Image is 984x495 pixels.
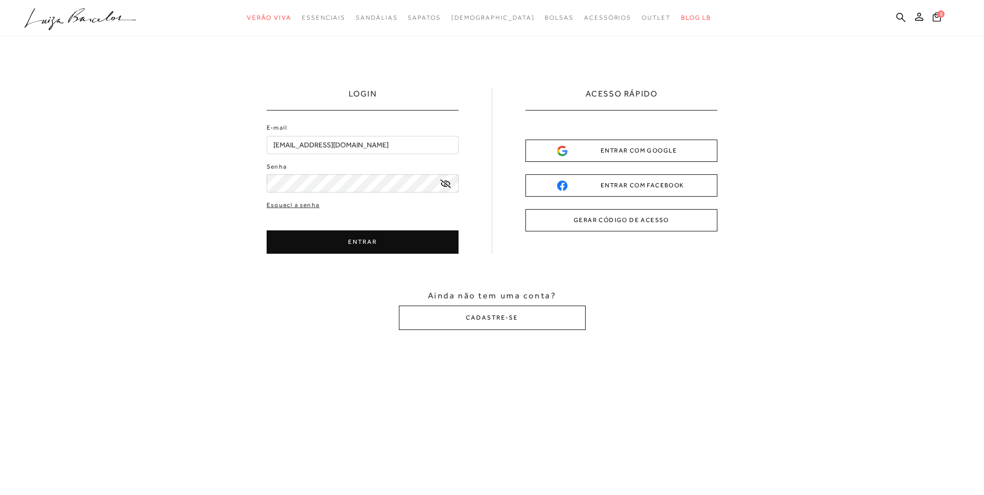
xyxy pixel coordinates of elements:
[356,14,397,21] span: Sandálias
[428,290,556,301] span: Ainda não tem uma conta?
[267,230,459,254] button: ENTRAR
[584,8,631,27] a: noSubCategoriesText
[584,14,631,21] span: Acessórios
[302,14,345,21] span: Essenciais
[525,209,717,231] button: GERAR CÓDIGO DE ACESSO
[451,8,535,27] a: noSubCategoriesText
[408,14,440,21] span: Sapatos
[247,14,292,21] span: Verão Viva
[399,306,586,330] button: CADASTRE-SE
[937,10,945,18] span: 0
[586,88,658,110] h2: ACESSO RÁPIDO
[525,174,717,197] button: ENTRAR COM FACEBOOK
[267,200,320,210] a: Esqueci a senha
[545,8,574,27] a: noSubCategoriesText
[451,14,535,21] span: [DEMOGRAPHIC_DATA]
[302,8,345,27] a: noSubCategoriesText
[356,8,397,27] a: noSubCategoriesText
[930,11,944,25] button: 0
[349,88,377,110] h1: LOGIN
[408,8,440,27] a: noSubCategoriesText
[525,140,717,162] button: ENTRAR COM GOOGLE
[267,123,287,133] label: E-mail
[642,8,671,27] a: noSubCategoriesText
[267,162,287,172] label: Senha
[440,180,451,187] a: exibir senha
[557,180,686,191] div: ENTRAR COM FACEBOOK
[642,14,671,21] span: Outlet
[557,145,686,156] div: ENTRAR COM GOOGLE
[267,136,459,154] input: E-mail
[681,14,711,21] span: BLOG LB
[247,8,292,27] a: noSubCategoriesText
[545,14,574,21] span: Bolsas
[681,8,711,27] a: BLOG LB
